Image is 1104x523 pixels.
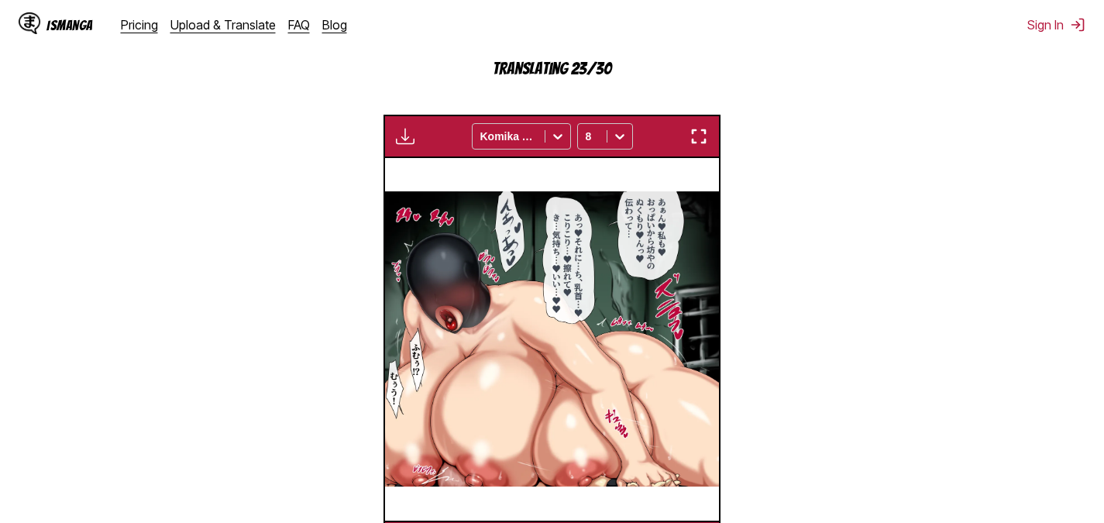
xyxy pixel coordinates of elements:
p: Translating 23/30 [397,60,707,77]
a: IsManga LogoIsManga [19,12,121,37]
button: Sign In [1027,17,1085,33]
div: IsManga [46,18,93,33]
a: Pricing [121,17,158,33]
img: Download translated images [396,127,414,146]
img: Enter fullscreen [690,127,708,146]
a: Upload & Translate [170,17,276,33]
img: Sign out [1070,17,1085,33]
a: FAQ [288,17,310,33]
img: Manga Panel [385,191,718,487]
a: Blog [322,17,347,33]
img: IsManga Logo [19,12,40,34]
